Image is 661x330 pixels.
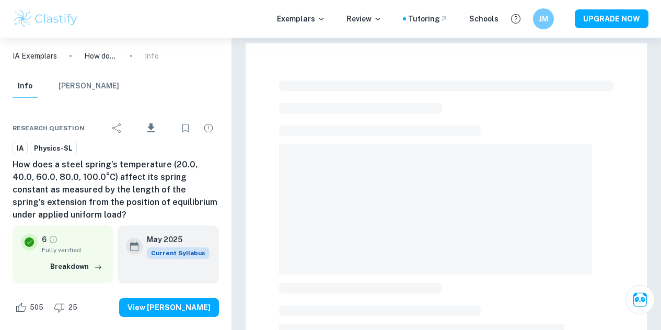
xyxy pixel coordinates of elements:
button: UPGRADE NOW [575,9,648,28]
a: Schools [469,13,498,25]
span: Research question [13,123,85,133]
h6: How does a steel spring’s temperature (20.0, 40.0, 60.0, 80.0, 100.0°C) affect its spring constan... [13,158,219,221]
span: Fully verified [42,245,105,255]
h6: May 2025 [147,234,201,245]
div: Download [130,115,173,142]
p: Info [145,50,159,62]
span: Physics-SL [30,143,76,154]
button: Help and Feedback [507,10,525,28]
p: 6 [42,234,47,245]
button: View [PERSON_NAME] [119,298,219,317]
p: Exemplars [277,13,326,25]
div: Dislike [51,299,83,316]
button: Ask Clai [625,285,655,314]
button: [PERSON_NAME] [59,75,119,98]
div: Report issue [198,118,219,139]
button: JM [533,8,554,29]
div: Bookmark [175,118,196,139]
a: Tutoring [408,13,448,25]
button: Info [13,75,38,98]
p: How does a steel spring’s temperature (20.0, 40.0, 60.0, 80.0, 100.0°C) affect its spring constan... [84,50,118,62]
div: Share [107,118,127,139]
a: Physics-SL [30,142,77,155]
span: IA [13,143,27,154]
span: 25 [63,302,83,313]
p: Review [346,13,382,25]
h6: JM [538,13,550,25]
span: 505 [24,302,49,313]
div: This exemplar is based on the current syllabus. Feel free to refer to it for inspiration/ideas wh... [147,247,210,259]
img: Clastify logo [13,8,79,29]
span: Current Syllabus [147,247,210,259]
a: IA Exemplars [13,50,57,62]
button: Breakdown [48,259,105,275]
a: Grade fully verified [49,235,58,244]
div: Like [13,299,49,316]
a: IA [13,142,28,155]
